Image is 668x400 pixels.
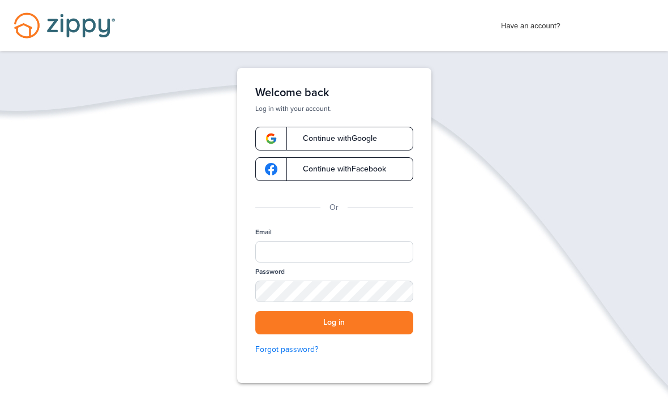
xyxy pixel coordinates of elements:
p: Log in with your account. [255,104,413,113]
input: Password [255,281,413,302]
span: Continue with Google [292,135,377,143]
a: google-logoContinue withGoogle [255,127,413,150]
img: google-logo [265,163,277,175]
h1: Welcome back [255,86,413,100]
span: Continue with Facebook [292,165,386,173]
label: Email [255,227,272,237]
a: google-logoContinue withFacebook [255,157,413,181]
label: Password [255,267,285,277]
button: Log in [255,311,413,334]
img: google-logo [265,132,277,145]
input: Email [255,241,413,263]
p: Or [329,201,339,214]
span: Have an account? [501,14,560,32]
a: Forgot password? [255,343,413,356]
